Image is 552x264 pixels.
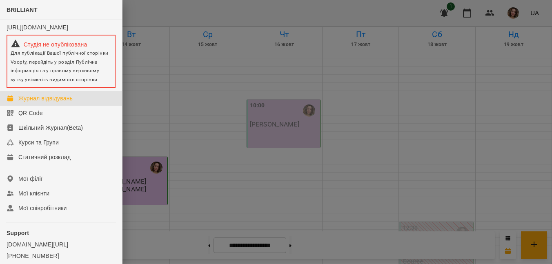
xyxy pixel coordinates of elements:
[18,175,42,183] div: Мої філії
[11,50,108,82] span: Для публікації Вашої публічної сторінки Voopty, перейдіть у розділ Публічна інформація та у право...
[18,124,83,132] div: Шкільний Журнал(Beta)
[18,189,49,197] div: Мої клієнти
[18,138,59,146] div: Курси та Групи
[7,229,116,237] p: Support
[7,252,116,260] a: [PHONE_NUMBER]
[18,204,67,212] div: Мої співробітники
[18,109,43,117] div: QR Code
[11,39,111,49] div: Студія не опублікована
[18,94,73,102] div: Журнал відвідувань
[7,7,38,13] span: BRILLIANT
[7,240,116,248] a: [DOMAIN_NAME][URL]
[18,153,71,161] div: Статичний розклад
[7,24,68,31] a: [URL][DOMAIN_NAME]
